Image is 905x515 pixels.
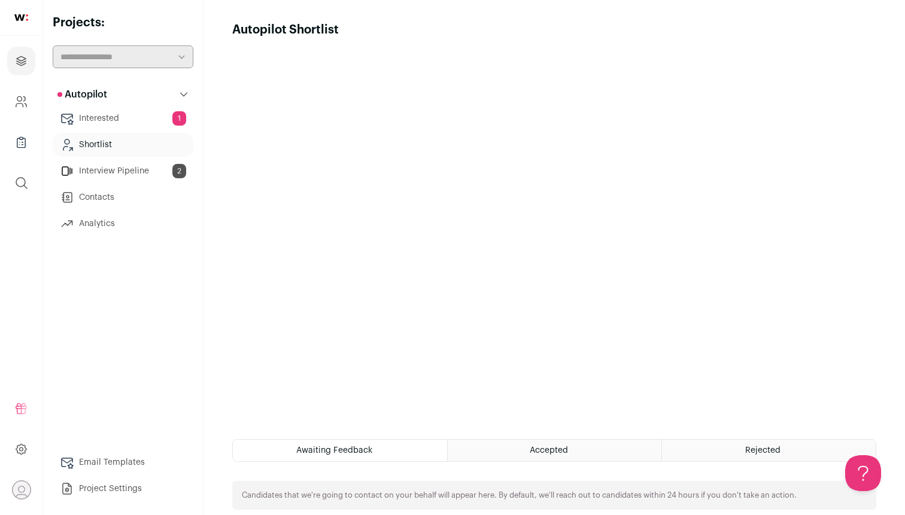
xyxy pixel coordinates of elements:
a: Shortlist [53,133,193,157]
a: Interview Pipeline2 [53,159,193,183]
a: Company and ATS Settings [7,87,35,116]
span: Rejected [745,446,781,455]
span: 1 [172,111,186,126]
a: Company Lists [7,128,35,157]
h1: Autopilot Shortlist [232,22,339,38]
h2: Projects: [53,14,193,31]
iframe: Autopilot Calibration [232,38,876,425]
a: Projects [7,47,35,75]
span: Accepted [530,446,568,455]
button: Autopilot [53,83,193,106]
a: Email Templates [53,450,193,474]
a: Accepted [448,440,661,461]
p: Autopilot [57,87,107,102]
div: Candidates that we're going to contact on your behalf will appear here. By default, we'll reach o... [232,481,876,510]
img: wellfound-shorthand-0d5821cbd27db2630d0214b213865d53afaa358527fdda9d0ea32b1df1b89c2c.svg [14,14,28,21]
a: Contacts [53,185,193,209]
a: Rejected [662,440,876,461]
button: Open dropdown [12,480,31,499]
a: Interested1 [53,106,193,130]
a: Analytics [53,212,193,236]
a: Project Settings [53,477,193,501]
span: Awaiting Feedback [296,446,372,455]
iframe: Help Scout Beacon - Open [845,455,881,491]
span: 2 [172,164,186,178]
